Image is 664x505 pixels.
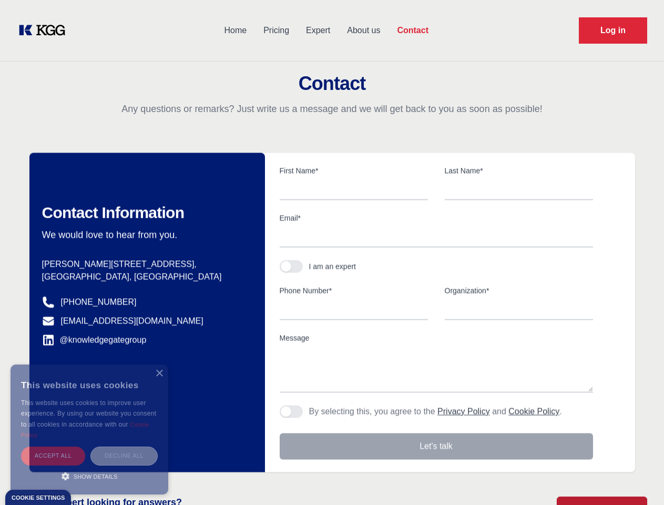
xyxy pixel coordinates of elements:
[42,228,248,241] p: We would love to hear from you.
[309,261,356,271] div: I am an expert
[21,372,158,398] div: This website uses cookies
[155,370,163,378] div: Close
[508,407,559,416] a: Cookie Policy
[280,332,593,343] label: Message
[216,17,255,44] a: Home
[255,17,298,44] a: Pricing
[42,203,248,222] h2: Contact Information
[90,447,158,465] div: Decline all
[17,22,74,39] a: KOL Knowledge Platform: Talk to Key External Experts (KEE)
[21,471,158,481] div: Show details
[13,103,651,115] p: Any questions or remarks? Just write us a message and we will get back to you as soon as possible!
[339,17,389,44] a: About us
[309,405,562,418] p: By selecting this, you agree to the and .
[12,495,65,501] div: Cookie settings
[21,399,156,428] span: This website uses cookies to improve user experience. By using our website you consent to all coo...
[61,296,137,308] a: [PHONE_NUMBER]
[42,334,147,346] a: @knowledgegategroup
[21,421,149,438] a: Cookie Policy
[42,270,248,283] p: [GEOGRAPHIC_DATA], [GEOGRAPHIC_DATA]
[13,73,651,94] h2: Contact
[280,433,593,459] button: Let's talk
[21,447,85,465] div: Accept all
[61,315,203,327] a: [EMAIL_ADDRESS][DOMAIN_NAME]
[579,17,647,44] a: Request Demo
[280,165,428,176] label: First Name*
[298,17,339,44] a: Expert
[280,213,593,223] label: Email*
[389,17,437,44] a: Contact
[445,165,593,176] label: Last Name*
[42,258,248,270] p: [PERSON_NAME][STREET_ADDRESS],
[611,454,664,505] iframe: Chat Widget
[280,285,428,296] label: Phone Number*
[445,285,593,296] label: Organization*
[437,407,490,416] a: Privacy Policy
[74,473,118,480] span: Show details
